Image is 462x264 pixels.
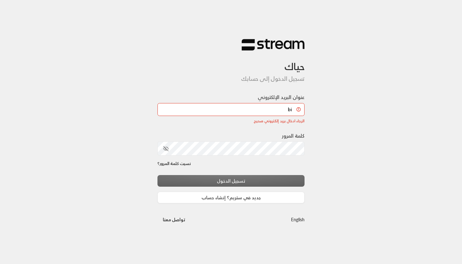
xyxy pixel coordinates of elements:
h3: حياك [157,51,305,73]
a: نسيت كلمة المرور؟ [157,161,191,167]
a: English [291,214,305,225]
button: تواصل معنا [157,214,190,225]
a: تواصل معنا [157,216,190,223]
input: اكتب بريدك الإلكتروني هنا [157,103,305,116]
img: Stream Logo [242,39,305,51]
label: كلمة المرور [282,132,305,140]
label: عنوان البريد الإلكتروني [258,93,305,101]
h5: تسجيل الدخول إلى حسابك [157,75,305,82]
button: toggle password visibility [161,143,171,154]
a: جديد في ستريم؟ إنشاء حساب [157,192,305,203]
div: الرجاء ادخال بريد إلكتروني صحيح [157,118,305,124]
